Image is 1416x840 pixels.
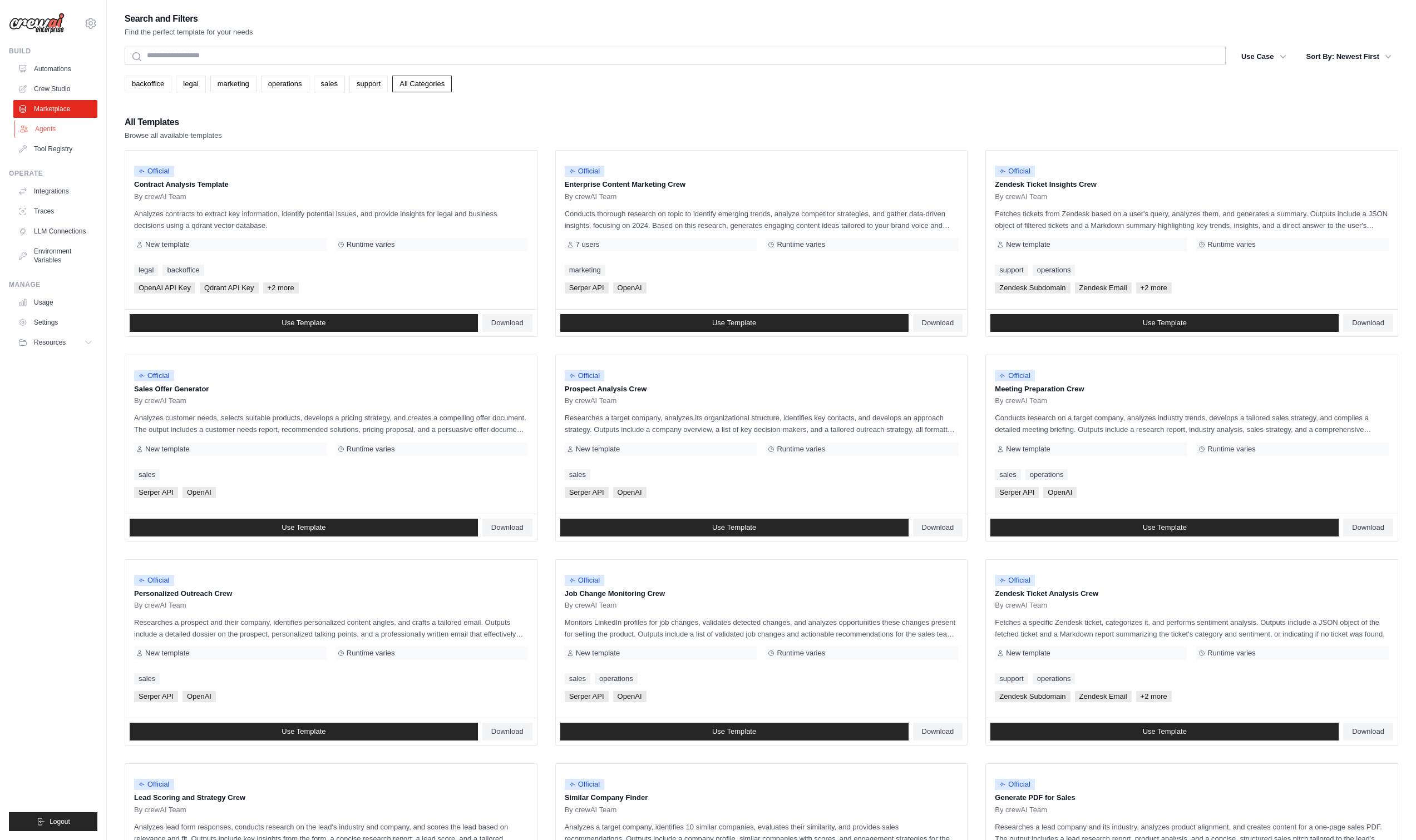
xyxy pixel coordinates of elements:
span: New template [1006,445,1050,454]
a: Integrations [13,182,97,200]
span: Serper API [565,691,609,702]
span: Use Template [282,727,325,736]
span: Download [922,523,954,532]
a: Use Template [990,519,1339,536]
p: Zendesk Ticket Insights Crew [995,179,1389,190]
span: Logout [50,817,70,826]
span: Runtime varies [347,240,395,249]
a: Download [482,314,532,332]
a: Use Template [560,519,909,536]
span: Official [565,575,605,586]
a: sales [565,469,590,480]
p: Fetches a specific Zendesk ticket, categorizes it, and performs sentiment analysis. Outputs inclu... [995,617,1389,640]
a: Download [1343,314,1393,332]
span: +2 more [1136,691,1172,702]
img: Logo [9,13,65,34]
span: New template [145,649,189,658]
span: By crewAI Team [134,192,186,201]
p: Analyzes customer needs, selects suitable products, develops a pricing strategy, and creates a co... [134,412,528,435]
a: Use Template [130,314,478,332]
a: operations [1033,673,1075,684]
p: Prospect Analysis Crew [565,384,959,395]
p: Find the perfect template for your needs [125,27,253,38]
h2: Search and Filters [125,11,253,27]
span: OpenAI [182,691,216,702]
a: operations [1033,265,1075,276]
div: Manage [9,280,97,289]
a: Use Template [560,314,909,332]
span: Use Template [282,523,325,532]
span: By crewAI Team [995,806,1047,814]
span: By crewAI Team [995,601,1047,610]
span: New template [576,445,620,454]
a: legal [176,76,205,92]
span: By crewAI Team [134,396,186,405]
a: support [995,673,1028,684]
span: Use Template [712,319,756,327]
span: Download [491,319,524,327]
span: Runtime varies [1207,649,1256,658]
span: Official [995,575,1035,586]
a: marketing [565,265,605,276]
span: Official [995,166,1035,177]
p: Personalized Outreach Crew [134,588,528,599]
a: All Categories [392,76,452,92]
a: legal [134,265,158,276]
span: Resources [34,338,66,347]
p: Sales Offer Generator [134,384,528,395]
span: Runtime varies [347,649,395,658]
a: Use Template [560,723,909,740]
a: sales [314,76,345,92]
p: Similar Company Finder [565,792,959,803]
a: sales [995,469,1020,480]
span: New template [1006,649,1050,658]
span: Serper API [995,487,1039,498]
span: By crewAI Team [565,192,617,201]
span: Download [1352,523,1384,532]
a: Environment Variables [13,242,97,269]
span: OpenAI [182,487,216,498]
span: Zendesk Email [1075,691,1132,702]
span: OpenAI API Key [134,282,195,294]
span: By crewAI Team [565,806,617,814]
a: Download [913,519,963,536]
span: Use Template [712,523,756,532]
a: Automations [13,60,97,78]
span: Zendesk Subdomain [995,691,1070,702]
span: Download [491,727,524,736]
div: Build [9,47,97,56]
span: Use Template [1143,319,1187,327]
p: Conducts thorough research on topic to identify emerging trends, analyze competitor strategies, a... [565,208,959,231]
p: Researches a target company, analyzes its organizational structure, identifies key contacts, and ... [565,412,959,435]
span: +2 more [1136,282,1172,294]
span: Official [134,370,174,381]
a: Use Template [990,314,1339,332]
a: Marketplace [13,100,97,118]
span: Runtime varies [777,240,825,249]
div: Operate [9,169,97,178]
a: Download [913,314,963,332]
h2: All Templates [125,115,222,130]
a: Download [1343,519,1393,536]
a: LLM Connections [13,222,97,240]
span: By crewAI Team [134,806,186,814]
a: sales [134,469,160,480]
span: New template [145,445,189,454]
span: Runtime varies [1207,240,1256,249]
span: Runtime varies [777,445,825,454]
span: OpenAI [613,691,647,702]
span: Serper API [565,282,609,294]
a: Download [913,723,963,740]
a: Use Template [990,723,1339,740]
a: Use Template [130,723,478,740]
a: Settings [13,314,97,331]
span: Download [922,319,954,327]
span: Zendesk Subdomain [995,282,1070,294]
p: Monitors LinkedIn profiles for job changes, validates detected changes, and analyzes opportunitie... [565,617,959,640]
a: Agents [14,120,98,138]
span: By crewAI Team [565,396,617,405]
a: Tool Registry [13,140,97,158]
span: Official [565,779,605,790]
a: operations [595,673,638,684]
button: Sort By: Newest First [1300,47,1398,67]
